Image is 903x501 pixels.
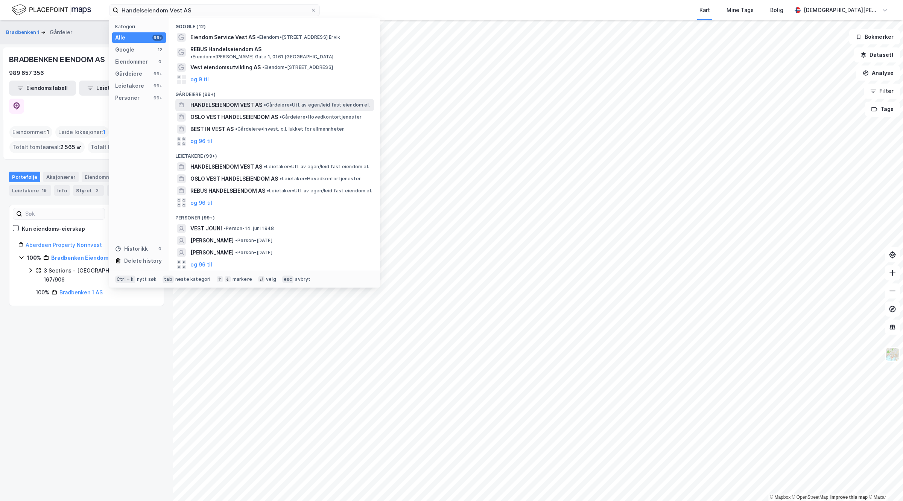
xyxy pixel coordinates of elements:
[804,6,879,15] div: [DEMOGRAPHIC_DATA][PERSON_NAME]
[830,495,868,500] a: Improve this map
[115,69,142,78] div: Gårdeiere
[235,250,272,256] span: Person • [DATE]
[264,102,370,108] span: Gårdeiere • Utl. av egen/leid fast eiendom el.
[190,54,334,60] span: Eiendom • [PERSON_NAME] Gate 1, 0161 [GEOGRAPHIC_DATA]
[266,276,276,282] div: velg
[36,288,49,297] div: 100%
[190,33,255,42] span: Eiendom Service Vest AS
[190,260,212,269] button: og 96 til
[6,29,41,36] button: Bradbenken 1
[257,34,340,40] span: Eiendom • [STREET_ADDRESS] Ervik
[190,198,212,207] button: og 96 til
[169,85,380,99] div: Gårdeiere (99+)
[47,128,49,137] span: 1
[43,172,79,182] div: Aksjonærer
[190,174,278,183] span: OSLO VEST HANDELSEIENDOM AS
[885,347,900,361] img: Z
[9,53,106,65] div: BRADBENKEN EIENDOM AS
[257,34,259,40] span: •
[190,45,261,54] span: REBUS Handelseiendom AS
[12,3,91,17] img: logo.f888ab2527a4732fd821a326f86c7f29.svg
[93,187,101,194] div: 2
[223,225,226,231] span: •
[295,276,310,282] div: avbryt
[854,47,900,62] button: Datasett
[152,71,163,77] div: 99+
[54,185,70,196] div: Info
[235,250,237,255] span: •
[864,84,900,99] button: Filter
[137,276,157,282] div: nytt søk
[190,125,234,134] span: BEST IN VEST AS
[280,114,282,120] span: •
[115,33,125,42] div: Alle
[190,54,193,59] span: •
[190,113,278,122] span: OSLO VEST HANDELSEIENDOM AS
[51,254,117,261] a: Bradbenken Eiendom AS
[115,24,166,29] div: Kategori
[157,246,163,252] div: 0
[280,176,361,182] span: Leietaker • Hovedkontortjenester
[50,28,72,37] div: Gårdeier
[264,164,369,170] span: Leietaker • Utl. av egen/leid fast eiendom el.
[282,276,294,283] div: esc
[152,35,163,41] div: 99+
[9,141,85,153] div: Totalt tomteareal :
[175,276,211,282] div: neste kategori
[727,6,754,15] div: Mine Tags
[849,29,900,44] button: Bokmerker
[40,187,48,194] div: 19
[9,126,52,138] div: Eiendommer :
[792,495,829,500] a: OpenStreetMap
[157,59,163,65] div: 0
[73,185,104,196] div: Styret
[267,188,269,193] span: •
[107,185,158,196] div: Transaksjoner
[770,6,783,15] div: Bolig
[267,188,372,194] span: Leietaker • Utl. av egen/leid fast eiendom el.
[190,162,262,171] span: HANDELSEIENDOM VEST AS
[190,63,261,72] span: Vest eiendomsutvikling AS
[82,172,128,182] div: Eiendommer
[190,101,262,110] span: HANDELSEIENDOM VEST AS
[235,126,345,132] span: Gårdeiere • Invest. o.l. lukket for allmennheten
[264,164,266,169] span: •
[22,208,105,219] input: Søk
[9,81,76,96] button: Eiendomstabell
[22,224,85,233] div: Kun eiendoms-eierskap
[280,176,282,181] span: •
[169,147,380,161] div: Leietakere (99+)
[865,465,903,501] iframe: Chat Widget
[115,57,148,66] div: Eiendommer
[235,238,237,243] span: •
[262,64,333,70] span: Eiendom • [STREET_ADDRESS]
[190,186,265,195] span: REBUS HANDELSEIENDOM AS
[190,224,222,233] span: VEST JOUNI
[152,95,163,101] div: 99+
[103,128,106,137] span: 1
[60,143,82,152] span: 2 565 ㎡
[115,81,144,90] div: Leietakere
[152,83,163,89] div: 99+
[163,276,174,283] div: tab
[190,248,234,257] span: [PERSON_NAME]
[115,93,140,102] div: Personer
[79,81,146,96] button: Leietakertabell
[115,276,135,283] div: Ctrl + k
[190,75,209,84] button: og 9 til
[223,225,274,231] span: Person • 14. juni 1948
[262,64,265,70] span: •
[235,238,272,244] span: Person • [DATE]
[157,47,163,53] div: 12
[9,185,51,196] div: Leietakere
[235,126,237,132] span: •
[59,289,103,295] a: Bradbenken 1 AS
[190,137,212,146] button: og 96 til
[88,141,161,153] div: Totalt byggareal :
[865,102,900,117] button: Tags
[119,5,310,16] input: Søk på adresse, matrikkel, gårdeiere, leietakere eller personer
[9,172,40,182] div: Portefølje
[27,253,41,262] div: 100%
[770,495,791,500] a: Mapbox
